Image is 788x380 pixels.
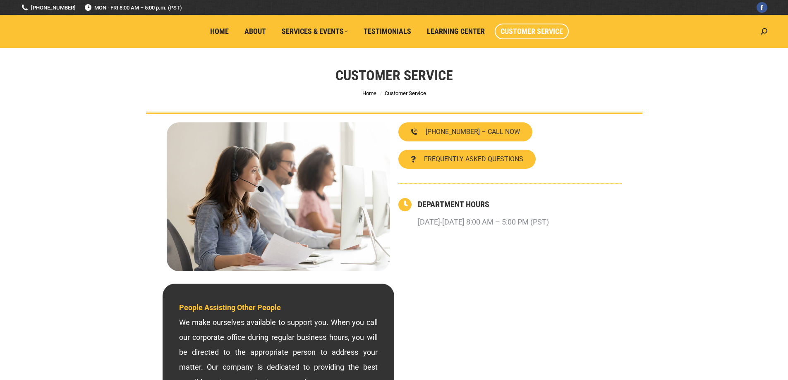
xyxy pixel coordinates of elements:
span: FREQUENTLY ASKED QUESTIONS [424,156,523,163]
span: Learning Center [427,27,485,36]
a: Facebook page opens in new window [757,2,767,13]
img: Contact National Association of Family Services [167,122,390,271]
a: Learning Center [421,24,491,39]
span: Testimonials [364,27,411,36]
span: Customer Service [501,27,563,36]
a: [PHONE_NUMBER] – CALL NOW [398,122,532,141]
span: Customer Service [385,90,426,96]
a: About [239,24,272,39]
p: [DATE]-[DATE] 8:00 AM – 5:00 PM (PST) [418,215,549,229]
span: [PHONE_NUMBER] – CALL NOW [426,129,520,135]
span: Services & Events [282,27,348,36]
a: DEPARTMENT HOURS [418,199,489,209]
a: Customer Service [495,24,569,39]
a: Home [362,90,376,96]
span: MON - FRI 8:00 AM – 5:00 p.m. (PST) [84,4,182,12]
a: [PHONE_NUMBER] [21,4,76,12]
h1: Customer Service [335,66,453,84]
a: Home [204,24,235,39]
a: FREQUENTLY ASKED QUESTIONS [398,150,536,169]
span: People Assisting Other People [179,303,281,312]
a: Testimonials [358,24,417,39]
span: About [244,27,266,36]
span: Home [210,27,229,36]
